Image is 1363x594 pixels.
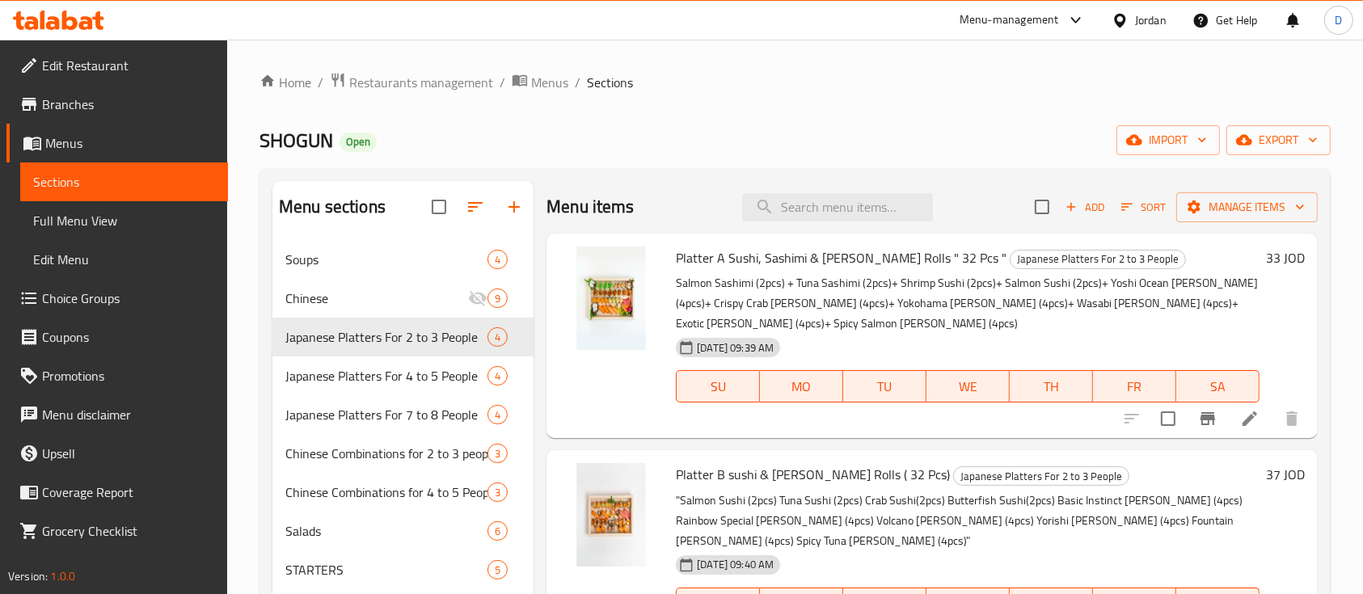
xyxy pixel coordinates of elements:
div: Salads6 [272,512,534,550]
div: Menu-management [960,11,1059,30]
span: 9 [488,291,507,306]
button: TU [843,370,926,402]
img: Platter A Sushi, Sashimi & Maki Rolls " 32 Pcs " [559,246,663,350]
span: Coupons [42,327,215,347]
div: items [487,366,508,385]
div: items [487,405,508,424]
span: Full Menu View [33,211,215,230]
span: WE [933,375,1003,398]
button: Sort [1117,195,1170,220]
span: Coverage Report [42,482,215,502]
div: Open [340,133,377,152]
span: 4 [488,369,507,384]
a: Coverage Report [6,473,228,512]
button: Branch-specific-item [1188,399,1227,438]
span: Add item [1059,195,1111,220]
div: Japanese Platters For 7 to 8 People4 [272,395,534,434]
a: Full Menu View [20,201,228,240]
li: / [575,73,580,92]
div: Chinese Combinations for 4 to 5 People3 [272,473,534,512]
div: items [487,444,508,463]
span: MO [766,375,837,398]
div: items [487,289,508,308]
h6: 37 JOD [1266,463,1305,486]
button: SU [676,370,760,402]
a: Home [260,73,311,92]
a: Restaurants management [330,72,493,93]
span: Platter B sushi & [PERSON_NAME] Rolls ( 32 Pcs) [676,462,950,487]
span: SU [683,375,753,398]
span: Select all sections [422,190,456,224]
span: Menu disclaimer [42,405,215,424]
button: TH [1010,370,1093,402]
span: export [1239,130,1318,150]
span: Chinese Combinations for 4 to 5 People [285,482,487,502]
span: STARTERS [285,560,487,579]
div: items [487,560,508,579]
span: 6 [488,524,507,539]
span: Promotions [42,366,215,385]
span: Branches [42,95,215,114]
div: Chinese [285,289,468,308]
span: Japanese Platters For 2 to 3 People [954,467,1129,486]
span: Manage items [1189,197,1305,217]
img: Platter B sushi & Maki Rolls ( 32 Pcs) [559,463,663,567]
span: 3 [488,485,507,500]
h2: Menu sections [279,195,386,219]
button: SA [1176,370,1260,402]
li: / [500,73,505,92]
div: Japanese Platters For 2 to 3 People4 [272,318,534,356]
span: Sections [587,73,633,92]
a: Grocery Checklist [6,512,228,550]
span: Japanese Platters For 2 to 3 People [285,327,487,347]
a: Edit menu item [1240,409,1260,428]
span: Sections [33,172,215,192]
button: delete [1272,399,1311,438]
div: Japanese Platters For 7 to 8 People [285,405,487,424]
button: Add [1059,195,1111,220]
div: Chinese Combinations for 2 to 3 people [285,444,487,463]
a: Promotions [6,356,228,395]
span: Menus [45,133,215,153]
span: SHOGUN [260,122,333,158]
span: Sort items [1111,195,1176,220]
div: items [487,327,508,347]
a: Branches [6,85,228,124]
span: Sort [1121,198,1166,217]
span: 1.0.0 [50,566,75,587]
p: Salmon Sashimi (2pcs) + Tuna Sashimi (2pcs)+ Shrimp Sushi (2pcs)+ Salmon Sushi (2pcs)+ Yoshi Ocea... [676,273,1260,334]
div: Soups4 [272,240,534,279]
button: import [1116,125,1220,155]
div: Japanese Platters For 4 to 5 People4 [272,356,534,395]
div: Japanese Platters For 2 to 3 People [1010,250,1186,269]
span: 4 [488,407,507,423]
span: TH [1016,375,1087,398]
span: SA [1183,375,1253,398]
li: / [318,73,323,92]
div: items [487,250,508,269]
span: Version: [8,566,48,587]
span: Salads [285,521,487,541]
h2: Menu items [546,195,635,219]
span: Soups [285,250,487,269]
span: [DATE] 09:39 AM [690,340,780,356]
a: Choice Groups [6,279,228,318]
div: Japanese Platters For 2 to 3 People [953,466,1129,486]
div: Chinese Combinations for 2 to 3 people3 [272,434,534,473]
span: 4 [488,252,507,268]
button: FR [1093,370,1176,402]
span: Japanese Platters For 4 to 5 People [285,366,487,385]
div: Jordan [1135,11,1167,29]
h6: 33 JOD [1266,246,1305,269]
div: items [487,482,508,502]
span: Select to update [1151,402,1185,436]
input: search [742,193,933,221]
span: Upsell [42,444,215,463]
a: Edit Restaurant [6,46,228,85]
a: Menus [512,72,568,93]
nav: breadcrumb [260,72,1331,93]
span: 4 [488,330,507,345]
